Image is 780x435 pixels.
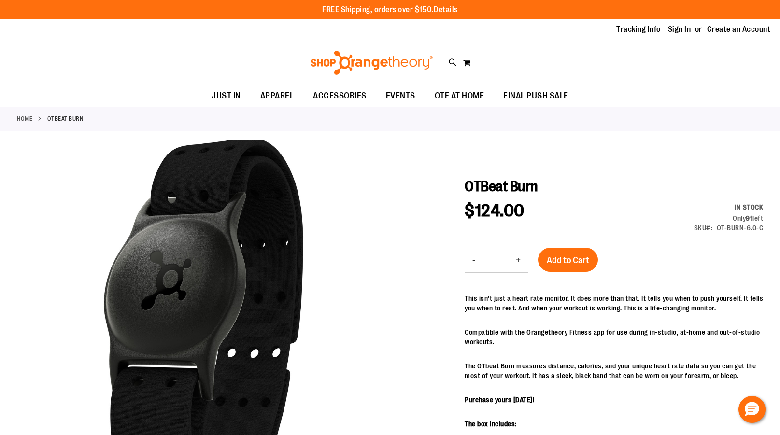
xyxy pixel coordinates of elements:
[465,248,482,272] button: Decrease product quantity
[202,85,251,107] a: JUST IN
[494,85,578,107] a: FINAL PUSH SALE
[694,213,764,223] div: Only 91 left
[538,248,598,272] button: Add to Cart
[313,85,367,107] span: ACCESSORIES
[465,294,763,313] p: This isn't just a heart rate monitor. It does more than that. It tells you when to push yourself....
[482,249,509,272] input: Product quantity
[465,178,538,195] span: OTBeat Burn
[707,24,771,35] a: Create an Account
[547,255,589,266] span: Add to Cart
[503,85,568,107] span: FINAL PUSH SALE
[465,420,517,428] b: The box includes:
[465,361,763,380] p: The OTbeat Burn measures distance, calories, and your unique heart rate data so you can get the m...
[376,85,425,107] a: EVENTS
[386,85,415,107] span: EVENTS
[309,51,434,75] img: Shop Orangetheory
[717,223,764,233] div: OT-BURN-6.0-C
[746,214,752,222] strong: 91
[668,24,691,35] a: Sign In
[509,248,528,272] button: Increase product quantity
[47,114,84,123] strong: OTBeat Burn
[694,224,713,232] strong: SKU
[694,202,764,212] div: Availability
[434,5,458,14] a: Details
[465,201,525,221] span: $124.00
[435,85,484,107] span: OTF AT HOME
[251,85,304,107] a: APPAREL
[465,396,534,404] b: Purchase yours [DATE]!
[616,24,661,35] a: Tracking Info
[425,85,494,107] a: OTF AT HOME
[260,85,294,107] span: APPAREL
[322,4,458,15] p: FREE Shipping, orders over $150.
[303,85,376,107] a: ACCESSORIES
[212,85,241,107] span: JUST IN
[465,327,763,347] p: Compatible with the Orangetheory Fitness app for use during in-studio, at-home and out-of-studio ...
[735,203,763,211] span: In stock
[17,114,32,123] a: Home
[738,396,766,423] button: Hello, have a question? Let’s chat.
